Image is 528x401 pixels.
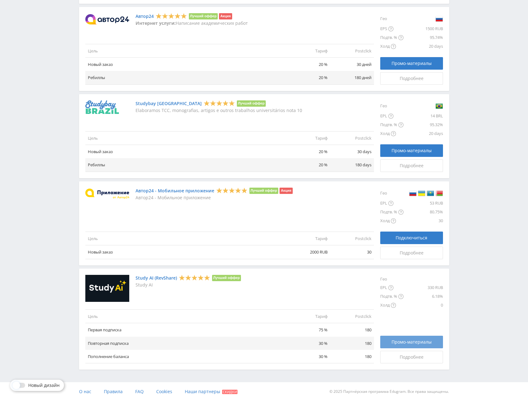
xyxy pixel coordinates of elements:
[156,388,172,394] span: Cookies
[85,145,286,158] td: Новый заказ
[249,188,279,194] li: Лучший оффер
[156,382,172,401] a: Cookies
[380,247,443,259] a: Подробнее
[380,144,443,157] a: Промо-материалы
[330,232,374,245] td: Postclick
[330,131,374,145] td: Postclick
[403,42,443,51] div: 20 days
[380,42,403,51] div: Холд
[330,158,374,172] td: 180 days
[392,148,432,153] span: Промо-материалы
[135,388,144,394] span: FAQ
[380,232,443,244] button: Подключиться
[403,217,443,225] div: 30
[85,71,286,84] td: Ребиллы
[212,275,241,281] li: Лучший оффер
[330,44,374,58] td: Postclick
[380,129,403,138] div: Холд
[380,120,403,129] div: Подтв. %
[400,163,424,168] span: Подробнее
[286,131,330,145] td: Тариф
[85,275,129,302] img: Study AI (RevShare)
[136,275,177,281] a: Study AI (RevShare)
[380,112,403,120] div: EPL
[104,382,123,401] a: Правила
[403,24,443,33] div: 1500 RUB
[330,245,374,259] td: 30
[156,13,187,19] div: 5 Stars
[267,382,449,401] div: © 2025 Партнёрская программа Edugram. Все права защищены.
[185,388,220,394] span: Наши партнеры
[330,350,374,363] td: 180
[179,274,210,281] div: 5 Stars
[403,112,443,120] div: 14 BRL
[380,292,403,301] div: Подтв. %
[85,232,286,245] td: Цель
[286,245,330,259] td: 2000 RUB
[286,337,330,350] td: 30 %
[136,20,176,26] strong: Интернет услуги:
[286,350,330,363] td: 30 %
[380,188,403,199] div: Гео
[380,72,443,85] a: Подробнее
[380,13,403,24] div: Гео
[403,301,443,310] div: 0
[104,388,123,394] span: Правила
[286,158,330,172] td: 20 %
[403,129,443,138] div: 20 days
[79,388,91,394] span: О нас
[136,108,302,113] p: Elaboramos TCC, monografias, artigos e outros trabalhos universitários nota 10
[380,301,403,310] div: Холд
[392,61,432,66] span: Промо-материалы
[403,120,443,129] div: 95.32%
[380,351,443,363] a: Подробнее
[85,323,286,337] td: Первая подписка
[85,44,286,58] td: Цель
[85,245,286,259] td: Новый заказ
[330,58,374,71] td: 30 дней
[380,199,403,208] div: EPL
[286,310,330,323] td: Тариф
[380,100,403,112] div: Гео
[286,323,330,337] td: 75 %
[219,13,232,19] li: Акция
[136,188,214,193] a: Автор24 - Мобильное приложение
[237,100,266,107] li: Лучший оффер
[330,145,374,158] td: 30 days
[280,188,292,194] li: Акция
[380,24,403,33] div: EPS
[286,44,330,58] td: Тариф
[204,100,235,106] div: 5 Stars
[400,76,424,81] span: Подробнее
[136,101,202,106] a: Studybay [GEOGRAPHIC_DATA]
[330,310,374,323] td: Postclick
[403,199,443,208] div: 53 RUB
[85,100,119,114] img: Studybay Brazil
[135,382,144,401] a: FAQ
[85,14,129,25] img: Автор24
[286,145,330,158] td: 20 %
[216,187,248,194] div: 5 Stars
[380,57,443,70] a: Промо-материалы
[330,323,374,337] td: 180
[400,355,424,360] span: Подробнее
[380,217,403,225] div: Холд
[222,390,237,394] span: Скидки
[136,21,248,26] p: Написание академических работ
[392,340,432,345] span: Промо-материалы
[136,195,293,200] p: Автор24 - Мобильное приложение
[403,33,443,42] div: 95.74%
[400,250,424,255] span: Подробнее
[380,33,403,42] div: Подтв. %
[189,13,218,19] li: Лучший оффер
[380,336,443,348] a: Промо-материалы
[85,310,286,323] td: Цель
[286,232,330,245] td: Тариф
[380,208,403,217] div: Подтв. %
[330,337,374,350] td: 180
[185,382,237,401] a: Наши партнеры Скидки
[380,283,403,292] div: EPL
[403,292,443,301] div: 6.18%
[28,383,60,388] span: Новый дизайн
[85,131,286,145] td: Цель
